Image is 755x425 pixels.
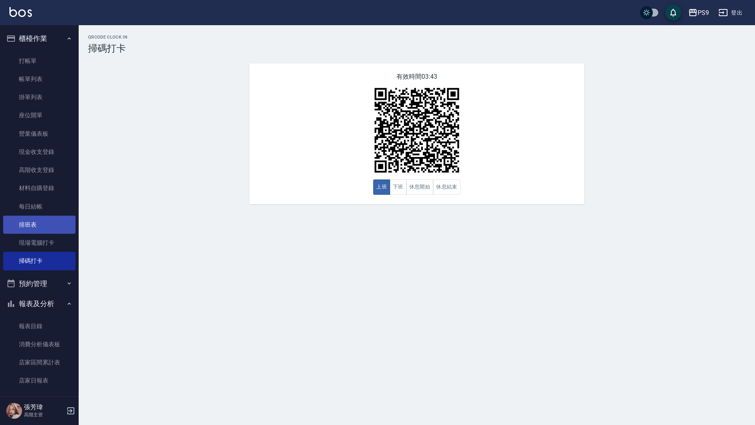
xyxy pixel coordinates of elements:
a: 店家區間累計表 [3,353,75,371]
a: 現金收支登錄 [3,143,75,161]
a: 掛單列表 [3,88,75,106]
div: PS9 [698,8,709,18]
a: 營業儀表板 [3,125,75,143]
img: Person [6,403,22,419]
button: 下班 [390,179,407,195]
a: 排班表 [3,216,75,234]
p: 高階主管 [24,411,64,418]
a: 店家日報表 [3,371,75,390]
button: 報表及分析 [3,294,75,314]
h5: 張芳瑋 [24,403,64,411]
button: save [665,5,681,20]
a: 每日結帳 [3,198,75,216]
a: 座位開單 [3,106,75,124]
button: 登出 [715,6,746,20]
button: 預約管理 [3,273,75,294]
a: 消費分析儀表板 [3,335,75,353]
a: 材料自購登錄 [3,179,75,197]
a: 打帳單 [3,52,75,70]
button: 休息結束 [433,179,460,195]
div: 有效時間 03:43 [249,63,584,204]
h2: QRcode Clock In [88,35,746,40]
a: 店家排行榜 [3,390,75,408]
a: 帳單列表 [3,70,75,88]
button: 休息開始 [406,179,434,195]
button: PS9 [685,5,712,21]
img: Logo [9,7,32,17]
button: 櫃檯作業 [3,28,75,49]
a: 掃碼打卡 [3,252,75,270]
a: 報表目錄 [3,317,75,335]
button: 上班 [373,179,390,195]
h3: 掃碼打卡 [88,43,746,54]
a: 高階收支登錄 [3,161,75,179]
a: 現場電腦打卡 [3,234,75,252]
